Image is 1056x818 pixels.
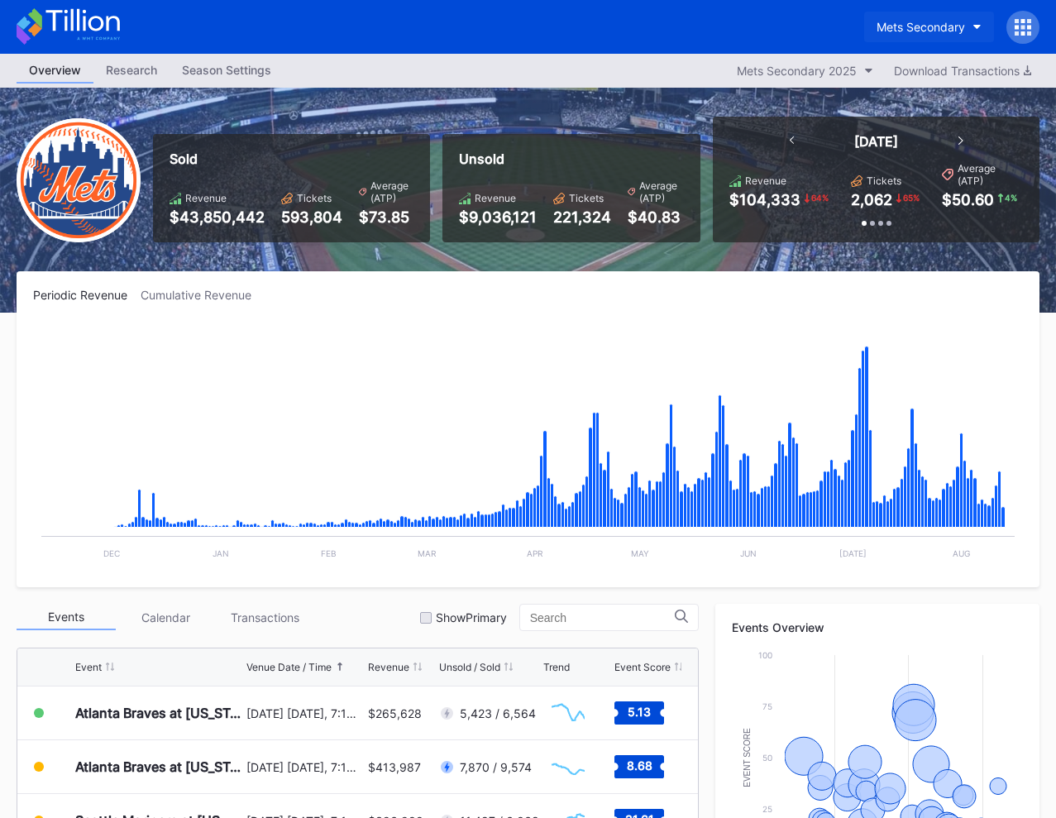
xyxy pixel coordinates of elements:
div: Tickets [867,175,901,187]
div: Sold [170,151,413,167]
div: Season Settings [170,58,284,82]
div: 221,324 [553,208,611,226]
text: Feb [321,548,337,558]
div: Mets Secondary [877,20,965,34]
div: Calendar [116,605,215,630]
img: New-York-Mets-Transparent.png [17,118,141,242]
div: Transactions [215,605,314,630]
div: $43,850,442 [170,208,265,226]
div: Cumulative Revenue [141,288,265,302]
a: Overview [17,58,93,84]
div: Mets Secondary 2025 [737,64,857,78]
div: Event Score [614,661,671,673]
div: [DATE] [DATE], 7:10PM [246,760,364,774]
text: 50 [762,753,772,763]
text: Jan [213,548,229,558]
svg: Chart title [33,323,1023,571]
div: Periodic Revenue [33,288,141,302]
a: Research [93,58,170,84]
div: [DATE] [DATE], 7:10PM [246,706,364,720]
div: Events Overview [732,620,1023,634]
div: Venue Date / Time [246,661,332,673]
div: Revenue [475,192,516,204]
div: $104,333 [729,191,800,208]
div: Atlanta Braves at [US_STATE] Mets (Player Replica Jersey Giveaway) [75,758,242,775]
text: 75 [762,701,772,711]
text: Event Score [743,728,752,787]
div: 65 % [901,191,921,204]
svg: Chart title [543,746,593,787]
div: Tickets [297,192,332,204]
div: 5,423 / 6,564 [460,706,536,720]
div: 4 % [1003,191,1019,204]
div: Atlanta Braves at [US_STATE] Mets (Mrs. Met Bobblehead Giveaway) [75,705,242,721]
div: Unsold [459,151,684,167]
div: Event [75,661,102,673]
text: 8.68 [626,758,652,773]
div: Research [93,58,170,82]
div: Tickets [569,192,604,204]
div: 7,870 / 9,574 [460,760,532,774]
div: $413,987 [368,760,421,774]
text: Dec [103,548,120,558]
div: Revenue [185,192,227,204]
svg: Chart title [543,692,593,734]
a: Season Settings [170,58,284,84]
div: Average (ATP) [958,162,1023,187]
text: 100 [758,650,772,660]
text: 25 [762,804,772,814]
div: Show Primary [436,610,507,624]
text: Mar [418,548,437,558]
div: Average (ATP) [370,179,413,204]
text: Aug [953,548,970,558]
text: May [631,548,649,558]
div: 593,804 [281,208,342,226]
div: Events [17,605,116,630]
div: Revenue [745,175,786,187]
button: Download Transactions [886,60,1039,82]
div: $265,628 [368,706,422,720]
div: $50.60 [942,191,994,208]
div: [DATE] [854,133,898,150]
div: Trend [543,661,570,673]
div: Unsold / Sold [439,661,500,673]
button: Mets Secondary 2025 [729,60,882,82]
input: Search [530,611,675,624]
div: $73.85 [359,208,413,226]
text: Apr [527,548,543,558]
div: 2,062 [851,191,892,208]
button: Mets Secondary [864,12,994,42]
text: [DATE] [839,548,867,558]
div: $9,036,121 [459,208,537,226]
div: Average (ATP) [639,179,684,204]
text: 5.13 [628,705,651,719]
div: 64 % [810,191,830,204]
text: Jun [740,548,757,558]
div: $40.83 [628,208,684,226]
div: Revenue [368,661,409,673]
div: Download Transactions [894,64,1031,78]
